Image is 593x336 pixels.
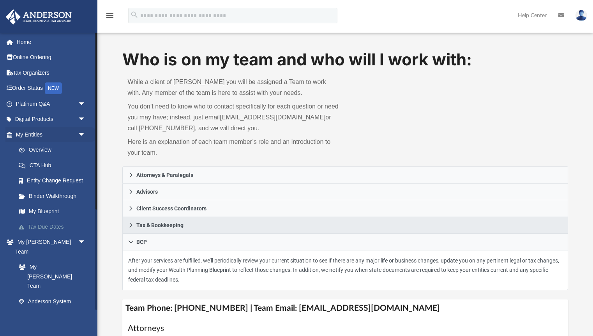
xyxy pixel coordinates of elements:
h4: Team Phone: [PHONE_NUMBER] | Team Email: [EMAIL_ADDRESS][DOMAIN_NAME] [122,299,568,317]
a: Anderson System [11,294,94,309]
h1: Attorneys [128,323,563,334]
img: User Pic [575,10,587,21]
a: Binder Walkthrough [11,188,97,204]
div: BCP [122,250,568,290]
a: My [PERSON_NAME] Teamarrow_drop_down [5,234,94,259]
a: Overview [11,142,97,158]
a: Tax & Bookkeeping [122,217,568,234]
a: Tax Due Dates [11,219,97,234]
span: Advisors [136,189,158,194]
p: You don’t need to know who to contact specifically for each question or need you may have; instea... [128,101,340,134]
a: My Entitiesarrow_drop_down [5,127,97,142]
span: Client Success Coordinators [136,206,206,211]
a: Entity Change Request [11,173,97,189]
span: arrow_drop_down [78,127,94,143]
span: Attorneys & Paralegals [136,172,193,178]
i: search [130,10,139,19]
a: Tax Organizers [5,65,97,80]
span: arrow_drop_down [78,96,94,112]
a: BCP [122,234,568,250]
img: Anderson Advisors Platinum Portal [4,9,74,24]
a: My Blueprint [11,204,94,219]
a: Digital Productsarrow_drop_down [5,112,97,127]
p: After your services are fulfilled, we’ll periodically review your current situation to see if the... [128,256,563,285]
a: Client Referrals [11,309,94,325]
a: Online Ordering [5,50,97,65]
div: NEW [45,82,62,94]
span: arrow_drop_down [78,234,94,250]
a: Order StatusNEW [5,80,97,96]
a: My [PERSON_NAME] Team [11,259,90,294]
a: Platinum Q&Aarrow_drop_down [5,96,97,112]
p: While a client of [PERSON_NAME] you will be assigned a Team to work with. Any member of the team ... [128,77,340,98]
span: arrow_drop_down [78,112,94,128]
a: Attorneys & Paralegals [122,166,568,184]
a: menu [105,15,115,20]
span: Tax & Bookkeeping [136,222,184,228]
a: CTA Hub [11,157,97,173]
a: Client Success Coordinators [122,200,568,217]
p: Here is an explanation of each team member’s role and an introduction to your team. [128,136,340,158]
a: [EMAIL_ADDRESS][DOMAIN_NAME] [220,114,325,121]
a: Advisors [122,184,568,200]
span: BCP [136,239,147,245]
a: Home [5,34,97,50]
h1: Who is on my team and who will I work with: [122,48,568,71]
i: menu [105,11,115,20]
